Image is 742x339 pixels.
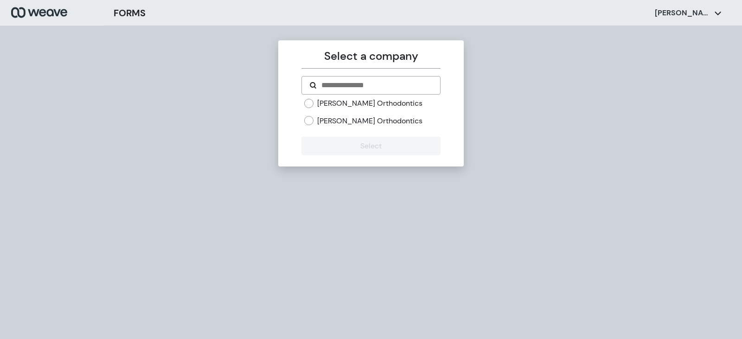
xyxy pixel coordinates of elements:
input: Search [320,80,432,91]
p: [PERSON_NAME] [655,8,710,18]
button: Select [301,137,440,155]
label: [PERSON_NAME] Orthodontics [317,116,422,126]
p: Select a company [301,48,440,64]
h3: FORMS [114,6,146,20]
label: [PERSON_NAME] Orthodontics [317,98,422,109]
